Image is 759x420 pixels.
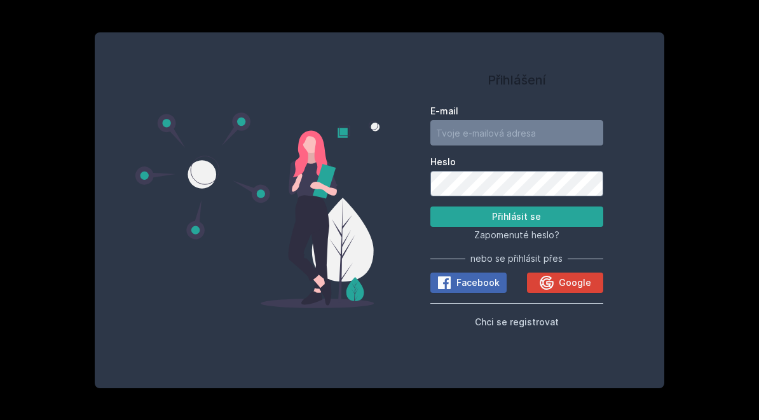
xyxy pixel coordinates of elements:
h1: Přihlášení [430,71,603,90]
span: Google [559,276,591,289]
label: Heslo [430,156,603,168]
span: nebo se přihlásit přes [470,252,563,265]
span: Zapomenuté heslo? [474,229,559,240]
button: Přihlásit se [430,207,603,227]
button: Google [527,273,603,293]
span: Facebook [456,276,500,289]
input: Tvoje e-mailová adresa [430,120,603,146]
button: Chci se registrovat [475,314,559,329]
span: Chci se registrovat [475,316,559,327]
button: Facebook [430,273,507,293]
label: E-mail [430,105,603,118]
